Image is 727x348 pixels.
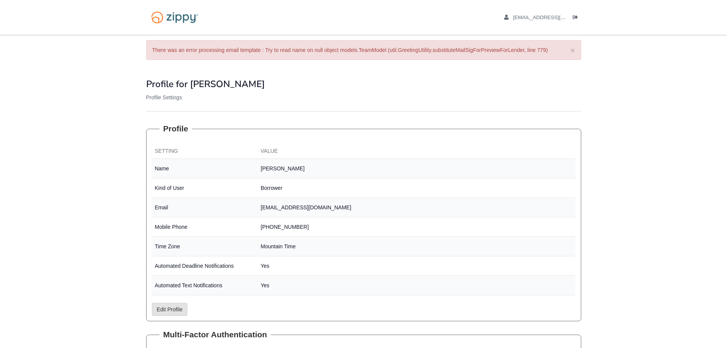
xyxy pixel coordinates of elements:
td: Automated Deadline Notifications [152,256,258,276]
a: Log out [573,15,581,22]
button: × [570,46,575,54]
td: Mobile Phone [152,217,258,237]
td: Mountain Time [258,237,575,256]
h1: Profile for [PERSON_NAME] [146,79,581,89]
img: Logo [146,8,203,27]
td: Kind of User [152,178,258,198]
th: Value [258,144,575,159]
td: [PERSON_NAME] [258,159,575,178]
td: Email [152,198,258,217]
td: Name [152,159,258,178]
td: Time Zone [152,237,258,256]
td: [EMAIL_ADDRESS][DOMAIN_NAME] [258,198,575,217]
th: Setting [152,144,258,159]
a: edit profile [504,15,601,22]
td: Borrower [258,178,575,198]
td: [PHONE_NUMBER] [258,217,575,237]
span: nmonteiro65@gmail.com [513,15,600,20]
a: Edit Profile [152,303,188,316]
legend: Multi-Factor Authentication [160,329,271,340]
div: There was an error processing email template : Try to read name on null object models.TeamModel (... [146,40,581,60]
p: Profile Settings [146,94,581,101]
td: Automated Text Notifications [152,276,258,295]
td: Yes [258,276,575,295]
td: Yes [258,256,575,276]
legend: Profile [160,123,192,134]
